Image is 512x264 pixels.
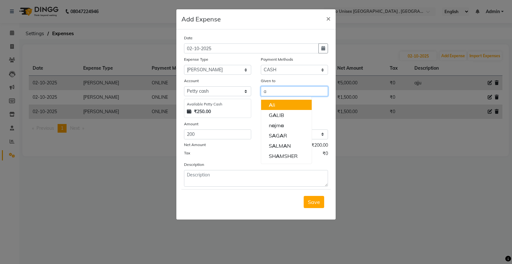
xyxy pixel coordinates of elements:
strong: ₹250.00 [194,108,211,115]
span: A [273,112,276,118]
span: a [281,122,284,128]
div: Available Petty Cash [187,102,248,107]
span: a [272,122,275,128]
span: ₹0 [323,150,328,159]
label: Net Amount [184,142,206,148]
ngb-highlight: SH MSHER [269,153,298,159]
span: A [280,132,284,139]
ngb-highlight: n jm [269,122,284,128]
button: Close [321,9,336,27]
ngb-highlight: S LM N [269,143,291,149]
label: Expense Type [184,57,208,62]
span: A [269,102,273,108]
ngb-highlight: li [269,102,275,108]
label: Tax [184,150,190,156]
label: Given to [261,78,276,84]
span: A [283,143,287,149]
span: ₹200.00 [311,142,328,150]
input: Amount [184,129,251,139]
label: Description [184,162,204,167]
label: Payment Methods [261,57,293,62]
label: Account [184,78,199,84]
ngb-highlight: G LIB [269,112,284,118]
ngb-highlight: S G R [269,132,287,139]
label: Date [184,35,193,41]
span: Save [308,199,320,205]
span: × [326,13,331,23]
span: A [272,132,276,139]
h5: Add Expense [181,14,221,24]
label: Amount [184,121,198,127]
span: A [276,153,280,159]
input: Given to [261,86,328,96]
button: Save [304,196,324,208]
span: A [272,143,276,149]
